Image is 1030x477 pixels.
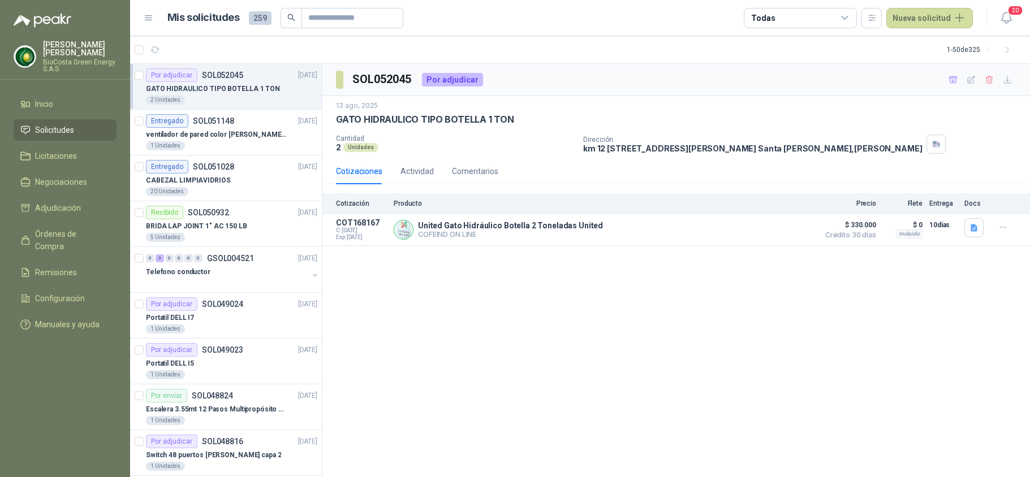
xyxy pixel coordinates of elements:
[146,141,185,150] div: 1 Unidades
[184,254,193,262] div: 0
[336,114,514,125] p: GATO HIDRAULICO TIPO BOTELLA 1 TON
[146,267,210,277] p: Telefono conductor
[14,197,117,219] a: Adjudicación
[336,165,382,177] div: Cotizaciones
[193,117,234,125] p: SOL051148
[14,223,117,257] a: Órdenes de Compra
[146,358,194,369] p: Portatil DELL I5
[820,200,876,207] p: Precio
[298,345,317,355] p: [DATE]
[146,68,197,82] div: Por adjudicar
[130,64,322,110] a: Por adjudicarSOL052045[DATE] GATO HIDRAULICO TIPO BOTELLA 1 TON2 Unidades
[298,207,317,218] p: [DATE]
[820,218,876,232] span: $ 330.000
[130,384,322,430] a: Por enviarSOL048824[DATE] Escalera 3.55mt 12 Pasos Multipropósito Aluminio 150kg1 Unidades
[202,346,243,354] p: SOL049023
[146,389,187,402] div: Por enviar
[130,293,322,339] a: Por adjudicarSOL049024[DATE] Portatil DELL I71 Unidades
[394,200,813,207] p: Producto
[35,98,53,110] span: Inicio
[167,10,240,26] h1: Mis solicitudes
[43,59,117,72] p: BioCosta Green Energy S.A.S
[130,201,322,247] a: RecibidoSOL050932[DATE] BRIDA LAP JOINT 1" AC 150 LB5 Unidades
[14,93,117,115] a: Inicio
[883,218,923,232] p: $ 0
[883,200,923,207] p: Flete
[130,155,322,201] a: EntregadoSOL051028[DATE] CABEZAL LIMPIAVIDRIOS20 Unidades
[146,297,197,311] div: Por adjudicar
[146,114,188,128] div: Entregado
[146,84,280,94] p: GATO HIDRAULICO TIPO BOTELLA 1 TON
[156,254,164,262] div: 3
[298,391,317,401] p: [DATE]
[35,124,74,136] span: Solicitudes
[194,254,202,262] div: 0
[146,96,185,105] div: 2 Unidades
[146,416,185,425] div: 1 Unidades
[146,370,185,379] div: 1 Unidades
[35,228,106,253] span: Órdenes de Compra
[452,165,498,177] div: Comentarios
[336,200,387,207] p: Cotización
[249,11,271,25] span: 259
[947,41,1016,59] div: 1 - 50 de 325
[146,233,185,242] div: 5 Unidades
[146,435,197,448] div: Por adjudicar
[298,253,317,264] p: [DATE]
[1007,5,1023,16] span: 20
[929,218,958,232] p: 10 días
[14,262,117,283] a: Remisiones
[146,343,197,357] div: Por adjudicar
[188,209,229,216] p: SOL050932
[35,176,87,188] span: Negociaciones
[336,142,341,152] p: 2
[207,254,254,262] p: GSOL004521
[418,221,603,230] p: United Gato Hidráulico Botella 2 Toneladas United
[175,254,183,262] div: 0
[896,229,923,238] div: Incluido
[287,14,295,21] span: search
[929,200,958,207] p: Entrega
[146,187,188,196] div: 20 Unidades
[298,299,317,310] p: [DATE]
[202,300,243,308] p: SOL049024
[146,313,194,323] p: Portatil DELL I7
[202,71,243,79] p: SOL052045
[422,73,483,86] div: Por adjudicar
[130,430,322,476] a: Por adjudicarSOL048816[DATE] Switch 48 puertos [PERSON_NAME] capa 21 Unidades
[130,110,322,155] a: EntregadoSOL051148[DATE] ventilador de pared color [PERSON_NAME] alteza1 Unidades
[298,116,317,127] p: [DATE]
[146,206,183,219] div: Recibido
[298,162,317,172] p: [DATE]
[146,251,320,288] a: 0 3 0 0 0 0 GSOL004521[DATE] Telefono conductor
[996,8,1016,28] button: 20
[35,292,85,305] span: Configuración
[35,202,81,214] span: Adjudicación
[43,41,117,57] p: [PERSON_NAME] [PERSON_NAME]
[964,200,987,207] p: Docs
[14,119,117,141] a: Solicitudes
[14,171,117,193] a: Negociaciones
[298,436,317,447] p: [DATE]
[343,143,378,152] div: Unidades
[394,220,413,239] img: Company Logo
[400,165,434,177] div: Actividad
[336,218,387,227] p: COT168167
[202,437,243,445] p: SOL048816
[192,392,233,400] p: SOL048824
[418,230,603,238] p: COFEIND ON LINE
[146,254,154,262] div: 0
[146,175,230,186] p: CABEZAL LIMPIAVIDRIOS
[146,324,185,333] div: 1 Unidades
[886,8,973,28] button: Nueva solicitud
[14,145,117,167] a: Licitaciones
[583,136,922,144] p: Dirección
[35,318,100,331] span: Manuales y ayuda
[146,221,247,232] p: BRIDA LAP JOINT 1" AC 150 LB
[35,150,77,162] span: Licitaciones
[146,129,287,140] p: ventilador de pared color [PERSON_NAME] alteza
[165,254,174,262] div: 0
[336,101,378,111] p: 13 ago, 2025
[14,288,117,309] a: Configuración
[146,450,281,461] p: Switch 48 puertos [PERSON_NAME] capa 2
